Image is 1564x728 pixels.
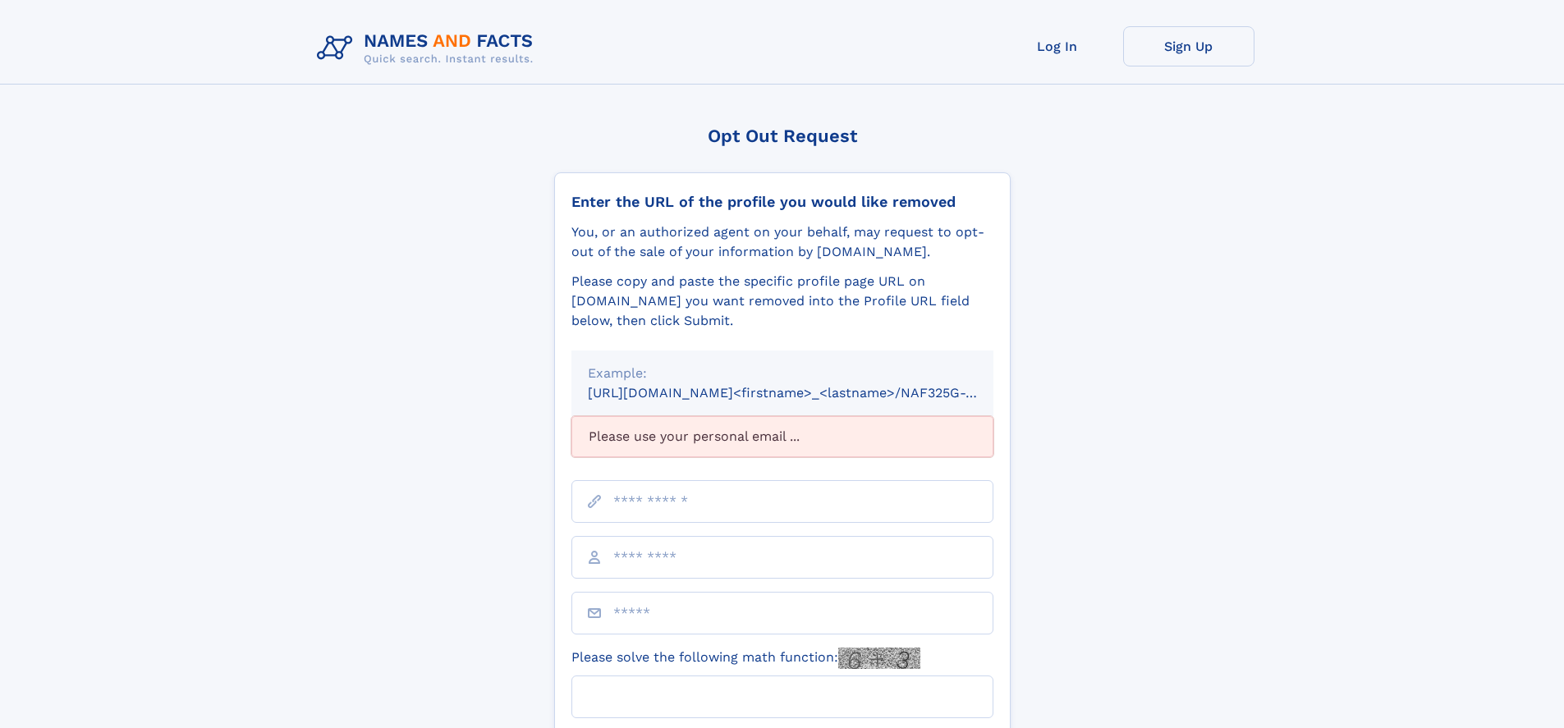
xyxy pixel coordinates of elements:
div: Please copy and paste the specific profile page URL on [DOMAIN_NAME] you want removed into the Pr... [571,272,993,331]
div: Please use your personal email ... [571,416,993,457]
div: Example: [588,364,977,383]
a: Log In [992,26,1123,66]
small: [URL][DOMAIN_NAME]<firstname>_<lastname>/NAF325G-xxxxxxxx [588,385,1025,401]
div: You, or an authorized agent on your behalf, may request to opt-out of the sale of your informatio... [571,222,993,262]
img: Logo Names and Facts [310,26,547,71]
a: Sign Up [1123,26,1254,66]
div: Opt Out Request [554,126,1011,146]
div: Enter the URL of the profile you would like removed [571,193,993,211]
label: Please solve the following math function: [571,648,920,669]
